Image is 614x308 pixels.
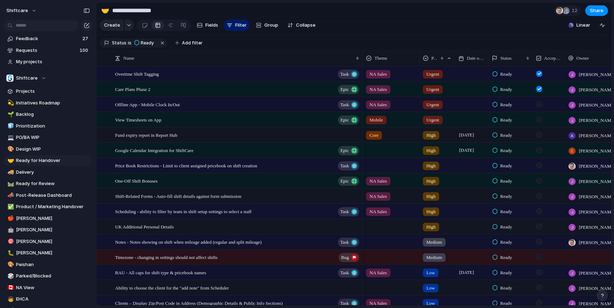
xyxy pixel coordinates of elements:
span: [DATE] [457,131,476,139]
span: Bug [341,253,349,263]
a: 🎨Design WIP [4,144,92,155]
a: 🚚Delivery [4,167,92,178]
div: 💫 [7,99,12,107]
span: Ready [500,208,512,215]
div: 🤝Ready for Handover [4,155,92,166]
span: High [426,162,436,169]
div: 🧒EHCA [4,294,92,304]
button: Task [338,70,359,79]
button: Task [338,207,359,216]
span: Name [123,55,134,62]
span: Scheduling - ability to filter by team in shift setup settings to select a staff [115,207,252,215]
span: Status [500,55,512,62]
button: Fields [194,20,221,31]
a: 🎯[PERSON_NAME] [4,236,92,247]
button: Create [100,20,124,31]
span: Offline App - Mobile Clock In/Out [115,100,180,108]
span: NA Sales [370,178,387,185]
span: Post-Release Dashboard [16,192,90,199]
span: Low [426,285,435,292]
button: 🧒 [6,296,14,303]
button: shiftcare [3,5,41,16]
button: 💫 [6,99,14,107]
span: Share [590,7,603,14]
button: 🇨🇦 [6,284,14,291]
button: ✅ [6,203,14,210]
div: ✅ [7,203,12,211]
span: PO/BA WIP [16,134,90,141]
button: Epic [338,177,359,186]
span: UK Additional Personal Details [115,222,174,231]
div: 🍎 [7,214,12,222]
span: Epic [340,85,349,94]
button: 🎯 [6,238,14,245]
button: Shiftcare [4,73,92,83]
button: Ready [132,39,158,47]
div: 🤖[PERSON_NAME] [4,225,92,235]
span: Epic [340,176,349,186]
div: 🇨🇦 [7,283,12,292]
div: 🌱 [7,110,12,119]
span: Owner [576,55,589,62]
span: Ready [500,86,512,93]
span: Epic [340,115,349,125]
div: 🛤️Ready for Review [4,178,92,189]
span: High [426,132,436,139]
span: Collapse [296,22,316,29]
span: Task [340,237,349,247]
button: Task [338,299,359,308]
button: is [126,39,133,47]
span: Design WIP [16,146,90,153]
span: [PERSON_NAME] [16,226,90,233]
span: NA Sales [370,86,387,93]
span: Medium [426,254,442,261]
span: Ready for Review [16,180,90,187]
button: Add filter [171,38,207,48]
span: Google Calendar Integration for ShiftCare [115,146,193,154]
div: 🎨 [7,145,12,153]
span: NA Sales [370,71,387,78]
div: 🎨 [7,260,12,269]
button: Task [338,100,359,109]
span: Prioritization [16,123,90,130]
span: Ready for Handover [16,157,90,164]
div: 🤖 [7,226,12,234]
span: is [128,40,131,46]
span: High [426,178,436,185]
button: 🍎 [6,215,14,222]
span: Epic [340,146,349,156]
div: 🚚 [7,168,12,176]
span: NA Sales [370,193,387,200]
span: Product / Marketing Handover [16,203,90,210]
span: Overtime Shift Tagging [115,70,159,78]
span: Ready [500,254,512,261]
span: Ready [500,269,512,276]
div: 🐛 [7,249,12,257]
button: Group [252,20,282,31]
span: Create [104,22,120,29]
button: Linear [566,20,593,31]
button: Epic [338,146,359,155]
span: Ready [500,239,512,246]
span: Add filter [182,40,203,46]
span: Filter [235,22,247,29]
span: Task [340,161,349,171]
button: 🚚 [6,169,14,176]
span: Fund expiry report in Report Hub [115,131,177,139]
a: 🧊Prioritization [4,121,92,131]
div: 📣Post-Release Dashboard [4,190,92,201]
span: Ready [141,40,154,46]
div: ✅Product / Marketing Handover [4,201,92,212]
span: Urgent [426,71,439,78]
a: My projects [4,56,92,67]
span: NA Sales [370,208,387,215]
a: 💫Initiatives Roadmap [4,98,92,108]
span: Clients – Display Zip/Post Code in Address (Demographic Details & Public Info Sections) [115,299,283,307]
span: Care Plans Phase 2 [115,85,150,93]
span: [PERSON_NAME] [16,238,90,245]
button: 🛤️ [6,180,14,187]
